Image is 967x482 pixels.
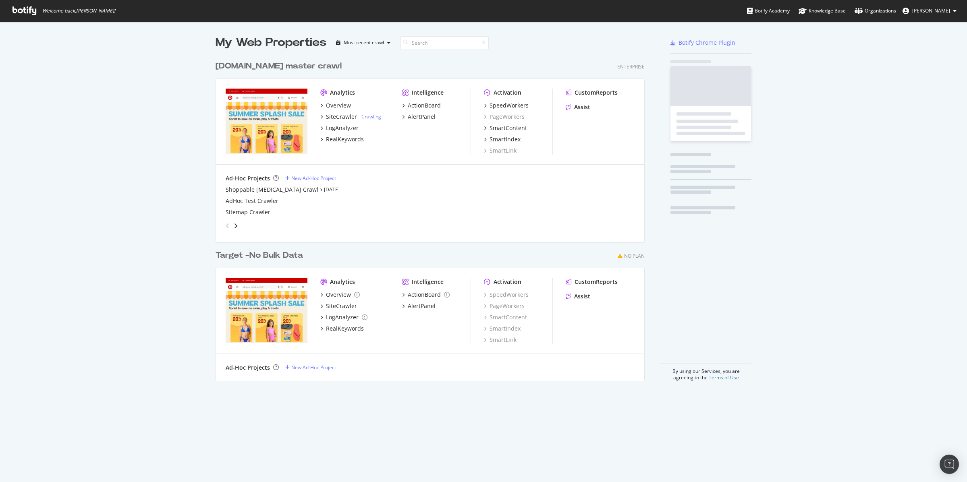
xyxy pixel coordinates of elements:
button: [PERSON_NAME] [896,4,963,17]
a: Crawling [361,113,381,120]
a: PageWorkers [484,113,525,121]
div: Assist [574,103,590,111]
a: LogAnalyzer [320,124,359,132]
div: SiteCrawler [326,302,357,310]
div: Analytics [330,89,355,97]
div: SpeedWorkers [490,101,529,110]
a: SiteCrawler- Crawling [320,113,381,121]
a: ActionBoard [402,101,441,110]
a: Terms of Use [709,374,739,381]
a: SmartContent [484,313,527,321]
div: Intelligence [412,89,444,97]
div: By using our Services, you are agreeing to the [660,364,751,381]
div: Enterprise [617,63,645,70]
div: ActionBoard [408,101,441,110]
div: Activation [494,278,521,286]
a: SmartIndex [484,135,521,143]
a: SmartLink [484,336,517,344]
a: SpeedWorkers [484,101,529,110]
a: Sitemap Crawler [226,208,270,216]
a: Target -No Bulk Data [216,250,306,261]
a: Assist [566,292,590,300]
div: New Ad-Hoc Project [291,175,336,182]
span: Noah Turner [912,7,950,14]
div: Overview [326,101,351,110]
div: AlertPanel [408,113,436,121]
a: PageWorkers [484,302,525,310]
a: Overview [320,101,351,110]
a: RealKeywords [320,135,364,143]
img: targetsecondary.com [226,278,307,343]
div: LogAnalyzer [326,124,359,132]
a: AlertPanel [402,113,436,121]
a: RealKeywords [320,325,364,333]
a: [DATE] [324,186,340,193]
div: angle-left [222,219,233,232]
div: Ad-Hoc Projects [226,364,270,372]
div: Botify Chrome Plugin [679,39,735,47]
img: www.target.com [226,89,307,154]
div: Target -No Bulk Data [216,250,303,261]
a: Botify Chrome Plugin [670,39,735,47]
div: LogAnalyzer [326,313,359,321]
a: Shoppable [MEDICAL_DATA] Crawl [226,186,318,194]
div: Analytics [330,278,355,286]
a: New Ad-Hoc Project [285,175,336,182]
span: Welcome back, [PERSON_NAME] ! [42,8,115,14]
div: Intelligence [412,278,444,286]
div: Knowledge Base [799,7,846,15]
div: Most recent crawl [344,40,384,45]
div: ActionBoard [408,291,441,299]
div: My Web Properties [216,35,326,51]
div: RealKeywords [326,135,364,143]
a: SmartIndex [484,325,521,333]
a: CustomReports [566,278,618,286]
div: Overview [326,291,351,299]
div: SiteCrawler [326,113,357,121]
div: angle-right [233,222,239,230]
div: New Ad-Hoc Project [291,364,336,371]
a: SmartLink [484,147,517,155]
a: SiteCrawler [320,302,357,310]
div: CustomReports [575,278,618,286]
button: Most recent crawl [333,36,394,49]
a: [DOMAIN_NAME] master crawl [216,60,345,72]
div: AlertPanel [408,302,436,310]
div: SmartIndex [490,135,521,143]
div: Open Intercom Messenger [940,455,959,474]
a: CustomReports [566,89,618,97]
a: ActionBoard [402,291,450,299]
div: Assist [574,292,590,300]
div: CustomReports [575,89,618,97]
div: [DOMAIN_NAME] master crawl [216,60,342,72]
div: Ad-Hoc Projects [226,174,270,182]
div: grid [216,51,651,381]
div: SmartContent [490,124,527,132]
div: - [359,113,381,120]
a: New Ad-Hoc Project [285,364,336,371]
input: Search [400,36,489,50]
a: Overview [320,291,360,299]
div: RealKeywords [326,325,364,333]
a: AlertPanel [402,302,436,310]
div: No Plan [624,252,645,259]
a: AdHoc Test Crawler [226,197,278,205]
a: SmartContent [484,124,527,132]
div: Botify Academy [747,7,790,15]
a: LogAnalyzer [320,313,367,321]
div: Organizations [855,7,896,15]
div: Activation [494,89,521,97]
a: Assist [566,103,590,111]
a: SpeedWorkers [484,291,529,299]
